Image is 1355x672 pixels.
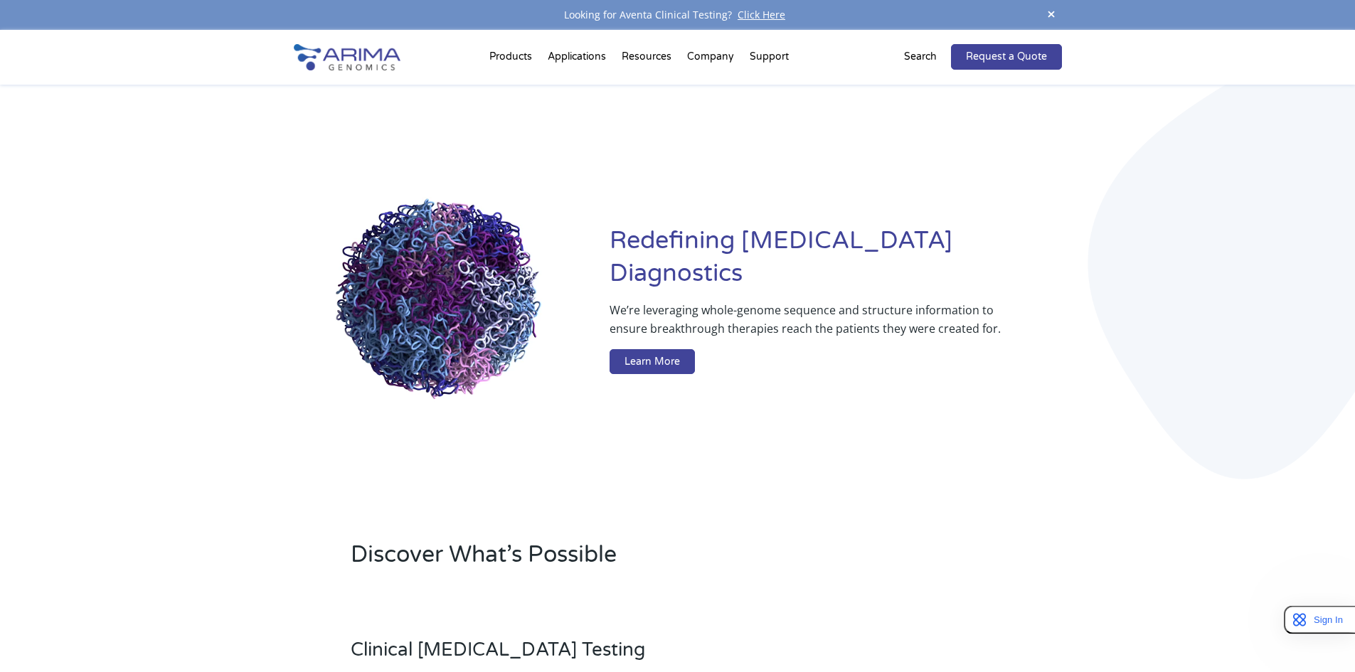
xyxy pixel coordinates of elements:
iframe: Chat Widget [1284,604,1355,672]
div: Looking for Aventa Clinical Testing? [294,6,1062,24]
a: Learn More [610,349,695,375]
p: We’re leveraging whole-genome sequence and structure information to ensure breakthrough therapies... [610,301,1004,349]
img: Arima-Genomics-logo [294,44,400,70]
h3: Clinical [MEDICAL_DATA] Testing [351,639,738,672]
a: Click Here [732,8,791,21]
h1: Redefining [MEDICAL_DATA] Diagnostics [610,225,1061,301]
h2: Discover What’s Possible [351,539,859,582]
a: Request a Quote [951,44,1062,70]
p: Search [904,48,937,66]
